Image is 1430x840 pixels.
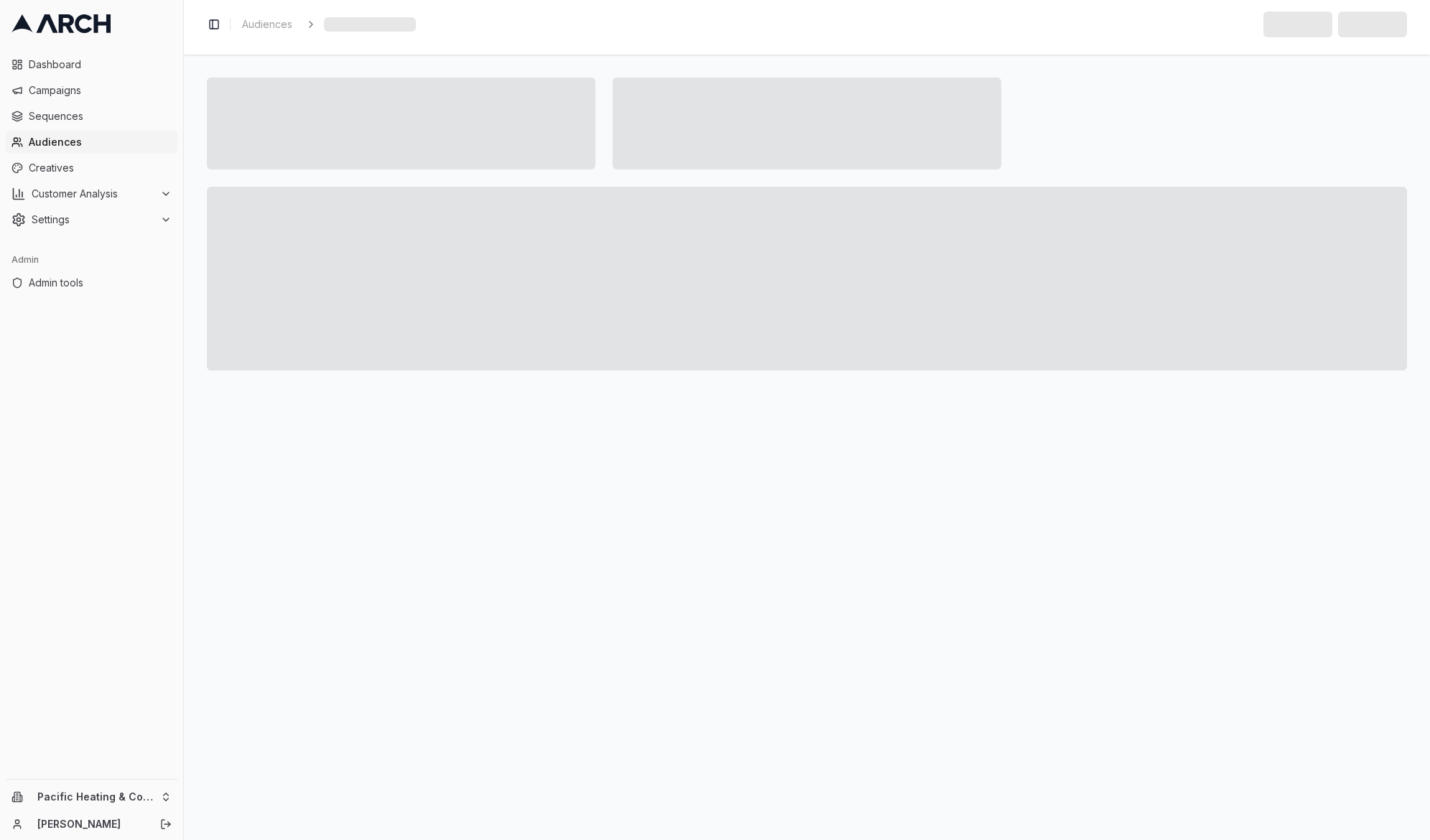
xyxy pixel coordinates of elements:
[236,14,298,34] a: Audiences
[6,271,177,294] a: Admin tools
[29,83,172,98] span: Campaigns
[6,105,177,128] a: Sequences
[6,157,177,179] a: Creatives
[236,14,416,34] nav: breadcrumb
[6,131,177,154] a: Audiences
[32,213,154,227] span: Settings
[37,790,154,803] span: Pacific Heating & Cooling
[29,161,172,175] span: Creatives
[6,182,177,205] button: Customer Analysis
[29,109,172,123] span: Sequences
[37,817,144,831] a: [PERSON_NAME]
[6,79,177,102] a: Campaigns
[242,17,292,32] span: Audiences
[156,814,176,834] button: Log out
[6,785,177,808] button: Pacific Heating & Cooling
[29,276,172,290] span: Admin tools
[32,187,154,201] span: Customer Analysis
[6,248,177,271] div: Admin
[29,135,172,149] span: Audiences
[29,57,172,72] span: Dashboard
[6,53,177,76] a: Dashboard
[6,208,177,231] button: Settings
